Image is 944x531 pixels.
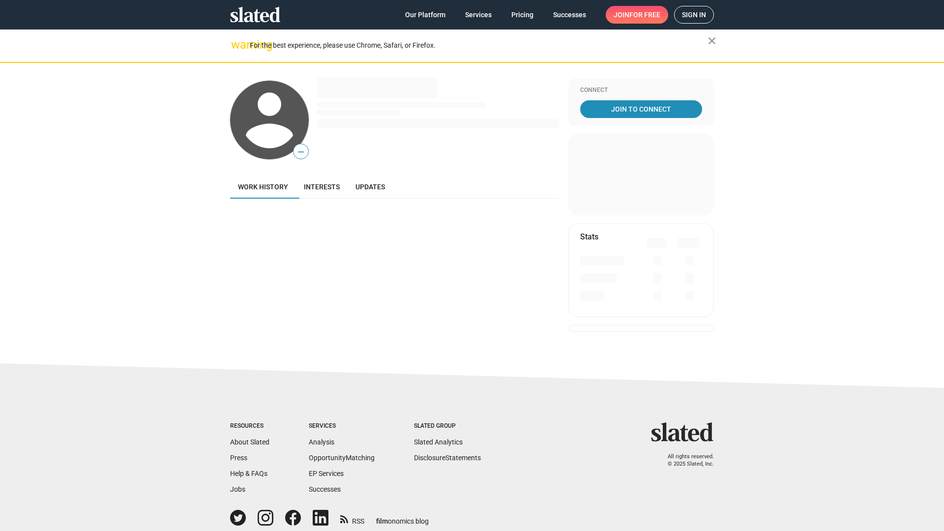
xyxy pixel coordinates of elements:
span: Successes [553,6,586,24]
a: Join To Connect [580,100,702,118]
a: Successes [545,6,594,24]
div: For the best experience, please use Chrome, Safari, or Firefox. [250,39,708,52]
div: Slated Group [414,422,481,430]
div: Connect [580,87,702,94]
span: Join [614,6,660,24]
mat-icon: warning [231,39,243,51]
span: Sign in [682,6,706,23]
a: Updates [348,175,393,199]
a: Work history [230,175,296,199]
span: Work history [238,183,288,191]
a: Press [230,454,247,462]
a: Successes [309,485,341,493]
span: film [376,517,388,525]
a: EP Services [309,470,344,477]
a: Joinfor free [606,6,668,24]
a: Interests [296,175,348,199]
a: Our Platform [397,6,453,24]
a: Slated Analytics [414,438,463,446]
a: DisclosureStatements [414,454,481,462]
a: Analysis [309,438,334,446]
span: Pricing [511,6,533,24]
span: for free [629,6,660,24]
a: About Slated [230,438,269,446]
mat-card-title: Stats [580,232,598,242]
p: All rights reserved. © 2025 Slated, Inc. [657,453,714,468]
a: RSS [340,511,364,526]
a: Pricing [503,6,541,24]
span: Updates [355,183,385,191]
div: Resources [230,422,269,430]
span: Our Platform [405,6,445,24]
span: — [294,146,308,158]
a: Jobs [230,485,245,493]
a: Services [457,6,500,24]
a: Sign in [674,6,714,24]
a: OpportunityMatching [309,454,375,462]
span: Services [465,6,492,24]
span: Join To Connect [582,100,700,118]
div: Services [309,422,375,430]
a: filmonomics blog [376,509,429,526]
mat-icon: close [706,35,718,47]
a: Help & FAQs [230,470,267,477]
span: Interests [304,183,340,191]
